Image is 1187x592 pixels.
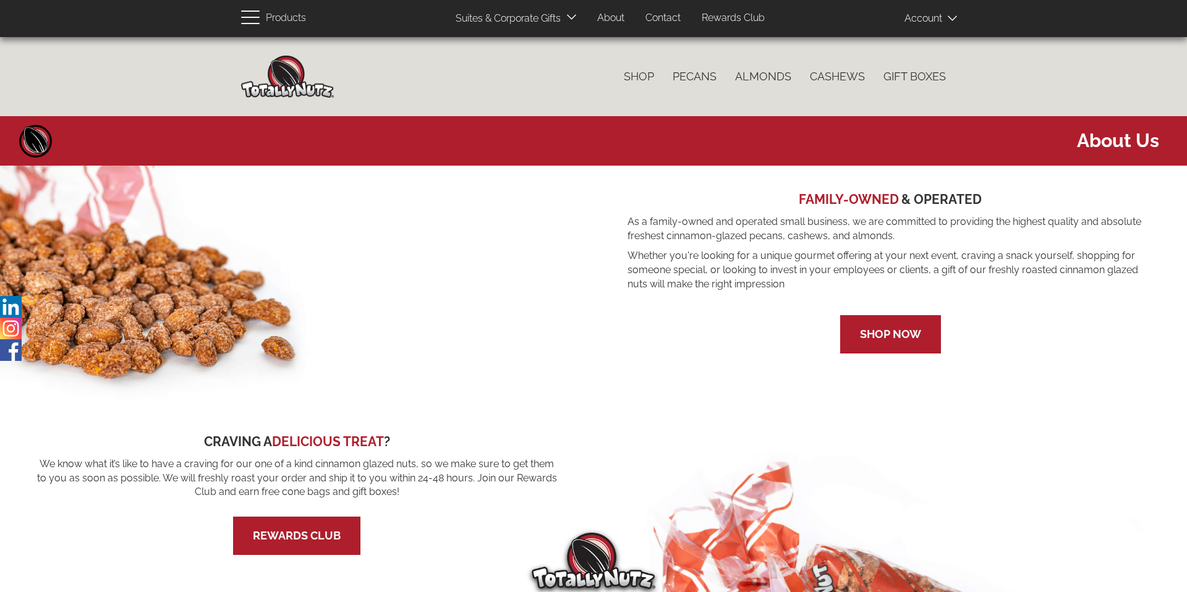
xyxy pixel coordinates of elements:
span: FAMILY-OWNED [799,192,899,207]
a: Contact [636,6,690,30]
a: Cashews [801,64,874,90]
span: Products [266,9,306,27]
span: & OPERATED [901,192,982,207]
a: Shop Now [860,328,921,340]
p: Whether you're looking for a unique gourmet offering at your next event, craving a snack yourself... [628,249,1153,292]
a: Almonds [726,64,801,90]
span: CRAVING A ? [204,434,390,449]
a: Gift Boxes [874,64,955,90]
a: Rewards Club [692,6,774,30]
a: Shop [615,64,663,90]
a: Rewards Club [253,529,341,542]
span: DELICIOUS TREAT [272,434,384,449]
a: Pecans [663,64,726,90]
a: Suites & Corporate Gifts [446,7,564,31]
span: We know what it’s like to have a craving for our one of a kind cinnamon glazed nuts, so we make s... [34,457,559,500]
img: Home [241,56,334,98]
span: About us [9,127,1159,154]
p: As a family-owned and operated small business, we are committed to providing the highest quality ... [628,215,1153,243]
a: About [588,6,634,30]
